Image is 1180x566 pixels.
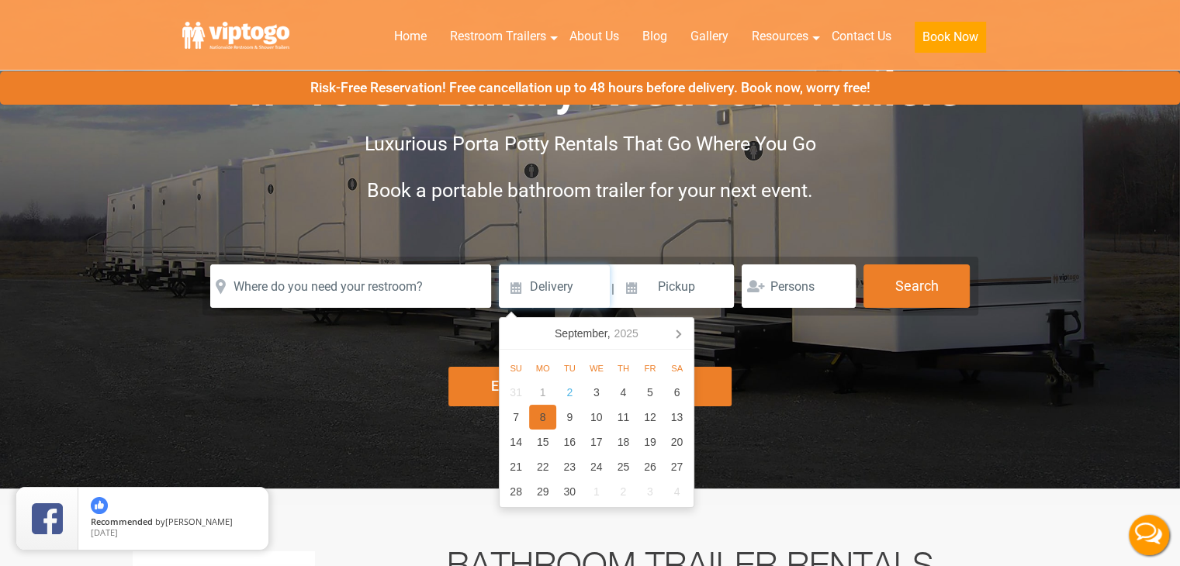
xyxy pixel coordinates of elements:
input: Persons [742,264,856,308]
div: 6 [663,380,690,405]
div: 9 [556,405,583,430]
a: Restroom Trailers [438,19,558,53]
div: Su [503,359,530,378]
span: [DATE] [91,526,118,538]
div: 20 [663,430,690,454]
div: Tu [556,359,583,378]
a: Gallery [679,19,740,53]
div: 24 [583,454,610,479]
div: 31 [503,380,530,405]
div: 4 [663,479,690,504]
div: 13 [663,405,690,430]
div: Explore Restroom Trailers [448,367,732,406]
span: Recommended [91,516,153,527]
div: 15 [529,430,556,454]
div: 12 [637,405,664,430]
div: 11 [610,405,637,430]
div: 3 [637,479,664,504]
div: 3 [583,380,610,405]
input: Delivery [499,264,610,308]
input: Pickup [617,264,735,308]
span: [PERSON_NAME] [165,516,233,527]
div: 23 [556,454,583,479]
img: thumbs up icon [91,497,108,514]
div: 18 [610,430,637,454]
button: Search [863,264,970,308]
div: 29 [529,479,556,504]
div: 16 [556,430,583,454]
button: Book Now [915,22,986,53]
div: Th [610,359,637,378]
span: | [611,264,614,314]
a: About Us [558,19,631,53]
div: 19 [637,430,664,454]
div: Fr [637,359,664,378]
div: 17 [583,430,610,454]
div: 25 [610,454,637,479]
a: Book Now [903,19,998,62]
div: 30 [556,479,583,504]
div: 5 [637,380,664,405]
span: by [91,517,256,528]
span: Book a portable bathroom trailer for your next event. [367,179,813,202]
input: Where do you need your restroom? [210,264,491,308]
div: 7 [503,405,530,430]
a: Resources [740,19,820,53]
div: 22 [529,454,556,479]
div: September, [548,321,645,346]
button: Live Chat [1118,504,1180,566]
div: We [583,359,611,378]
div: 1 [529,380,556,405]
div: 27 [663,454,690,479]
div: 28 [503,479,530,504]
div: 10 [583,405,610,430]
div: Sa [663,359,690,378]
div: 4 [610,380,637,405]
span: Luxurious Porta Potty Rentals That Go Where You Go [365,133,816,155]
div: 8 [529,405,556,430]
img: Review Rating [32,503,63,534]
div: Mo [529,359,556,378]
div: 21 [503,454,530,479]
a: Contact Us [820,19,903,53]
i: 2025 [614,324,638,343]
div: 1 [583,479,610,504]
div: 2 [610,479,637,504]
a: Home [382,19,438,53]
div: 26 [637,454,664,479]
div: 14 [503,430,530,454]
a: Blog [631,19,679,53]
div: 2 [556,380,583,405]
